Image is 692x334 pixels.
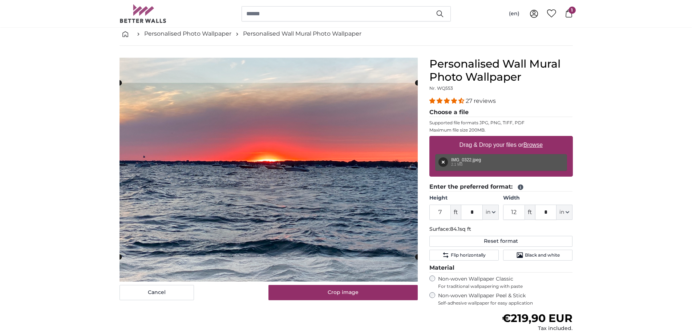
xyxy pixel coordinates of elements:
[466,97,496,104] span: 27 reviews
[429,236,573,247] button: Reset format
[429,250,499,261] button: Flip horizontally
[429,120,573,126] p: Supported file formats JPG, PNG, TIFF, PDF
[486,209,490,216] span: in
[503,194,572,202] label: Width
[429,194,499,202] label: Height
[523,142,543,148] u: Browse
[243,29,361,38] a: Personalised Wall Mural Photo Wallpaper
[568,7,576,14] span: 1
[429,85,453,91] span: Nr. WQ553
[120,22,573,46] nav: breadcrumbs
[438,275,573,289] label: Non-woven Wallpaper Classic
[429,127,573,133] p: Maximum file size 200MB.
[502,311,572,325] span: €219,90 EUR
[429,57,573,84] h1: Personalised Wall Mural Photo Wallpaper
[557,205,572,220] button: in
[503,7,525,20] button: (en)
[429,108,573,117] legend: Choose a file
[483,205,499,220] button: in
[525,252,560,258] span: Black and white
[438,292,573,306] label: Non-woven Wallpaper Peel & Stick
[429,263,573,273] legend: Material
[144,29,231,38] a: Personalised Photo Wallpaper
[429,97,466,104] span: 4.41 stars
[120,285,194,300] button: Cancel
[429,226,573,233] p: Surface:
[268,285,418,300] button: Crop image
[120,4,167,23] img: Betterwalls
[456,138,545,152] label: Drag & Drop your files or
[502,325,572,332] div: Tax included.
[429,182,573,192] legend: Enter the preferred format:
[450,226,471,232] span: 84.1sq ft
[525,205,535,220] span: ft
[503,250,572,261] button: Black and white
[438,283,573,289] span: For traditional wallpapering with paste
[559,209,564,216] span: in
[451,205,461,220] span: ft
[438,300,573,306] span: Self-adhesive wallpaper for easy application
[451,252,486,258] span: Flip horizontally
